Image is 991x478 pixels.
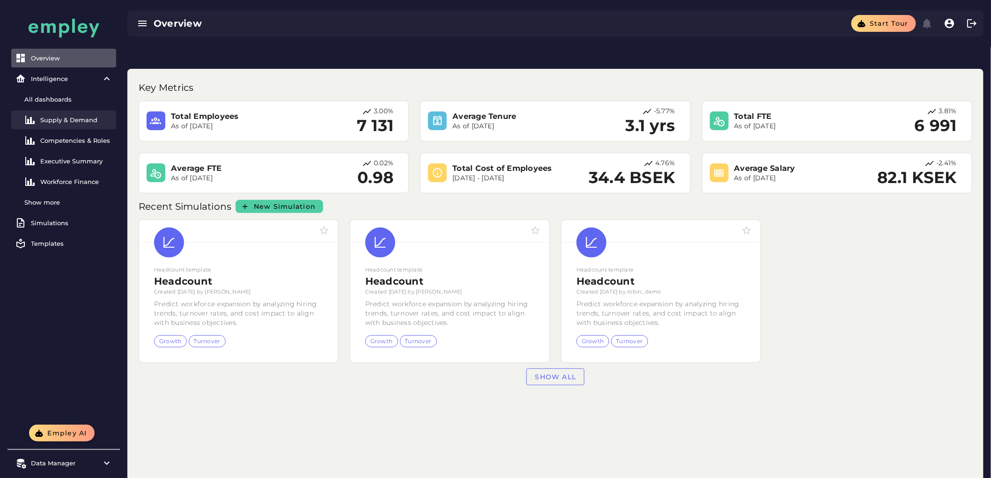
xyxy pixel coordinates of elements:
[31,219,112,227] div: Simulations
[31,75,96,82] div: Intelligence
[589,169,675,187] h2: 34.4 BSEK
[11,90,116,109] a: All dashboards
[31,54,112,62] div: Overview
[452,174,580,183] p: [DATE] - [DATE]
[936,159,957,169] p: -2.41%
[40,137,112,144] div: Competencies & Roles
[915,117,957,135] h2: 6 991
[29,425,95,441] button: Empley AI
[357,117,393,135] h2: 7 131
[11,172,116,191] a: Workforce Finance
[24,199,112,206] div: Show more
[171,111,298,122] h3: Total Employees
[154,17,503,30] div: Overview
[452,122,580,131] p: As of [DATE]
[236,200,324,213] a: New Simulation
[11,213,116,232] a: Simulations
[452,111,580,122] h3: Average Tenure
[11,152,116,170] a: Executive Summary
[452,163,580,174] h3: Total Cost of Employees
[878,169,957,187] h2: 82.1 KSEK
[939,107,957,117] p: 3.81%
[734,163,862,174] h3: Average Salary
[171,163,298,174] h3: Average FTE
[626,117,675,135] h2: 3.1 yrs
[171,122,298,131] p: As of [DATE]
[655,159,675,169] p: 4.76%
[357,169,393,187] h2: 0.98
[374,107,393,117] p: 3.00%
[534,373,576,381] span: Show all
[734,174,862,183] p: As of [DATE]
[654,107,675,117] p: -5.77%
[526,368,584,385] a: Show all
[31,240,112,247] div: Templates
[171,174,298,183] p: As of [DATE]
[11,234,116,253] a: Templates
[734,111,862,122] h3: Total FTE
[40,116,112,124] div: Supply & Demand
[869,19,909,28] span: Start tour
[139,80,196,95] p: Key Metrics
[851,15,916,32] button: Start tour
[11,110,116,129] a: Supply & Demand
[47,429,87,437] span: Empley AI
[31,459,96,467] div: Data Manager
[11,131,116,150] a: Competencies & Roles
[253,202,316,211] span: New Simulation
[40,157,112,165] div: Executive Summary
[24,96,112,103] div: All dashboards
[40,178,112,185] div: Workforce Finance
[374,159,393,169] p: 0.02%
[11,49,116,67] a: Overview
[139,199,234,214] p: Recent Simulations
[734,122,862,131] p: As of [DATE]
